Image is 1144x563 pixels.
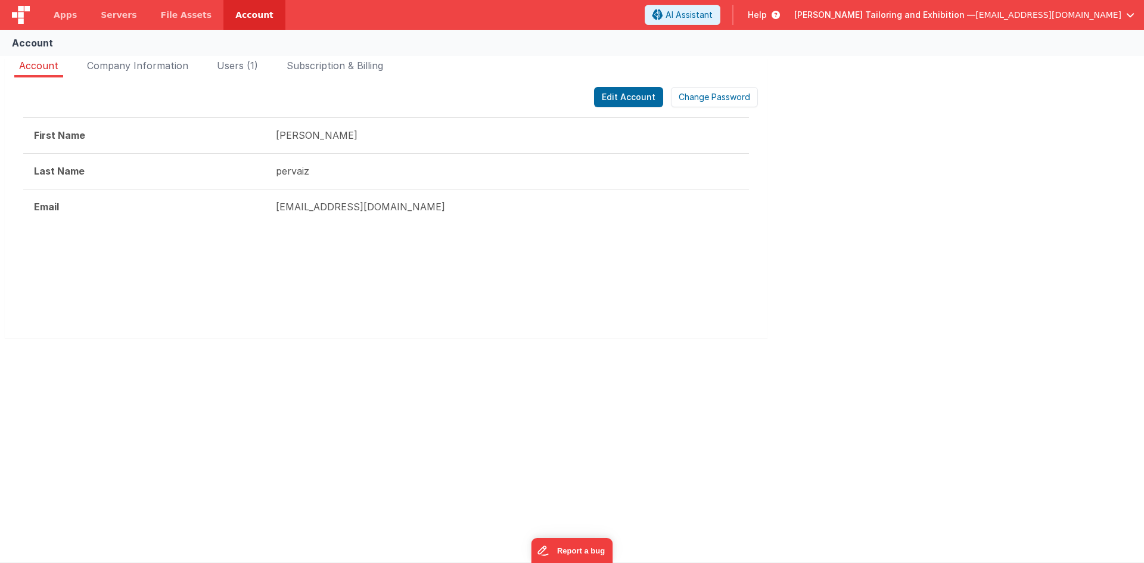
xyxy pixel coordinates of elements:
[54,9,77,21] span: Apps
[748,9,767,21] span: Help
[975,9,1121,21] span: [EMAIL_ADDRESS][DOMAIN_NAME]
[531,538,613,563] iframe: Marker.io feedback button
[12,36,53,50] div: Account
[34,201,59,213] strong: Email
[265,189,749,224] td: [EMAIL_ADDRESS][DOMAIN_NAME]
[645,5,720,25] button: AI Assistant
[34,165,85,177] strong: Last Name
[671,87,758,107] button: Change Password
[161,9,212,21] span: File Assets
[19,60,58,71] span: Account
[34,129,85,141] strong: First Name
[794,9,1134,21] button: [PERSON_NAME] Tailoring and Exhibition — [EMAIL_ADDRESS][DOMAIN_NAME]
[265,153,749,189] td: pervaiz
[594,87,663,107] button: Edit Account
[87,60,188,71] span: Company Information
[666,9,713,21] span: AI Assistant
[265,118,749,154] td: [PERSON_NAME]
[217,60,258,71] span: Users (1)
[101,9,136,21] span: Servers
[794,9,975,21] span: [PERSON_NAME] Tailoring and Exhibition —
[287,60,383,71] span: Subscription & Billing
